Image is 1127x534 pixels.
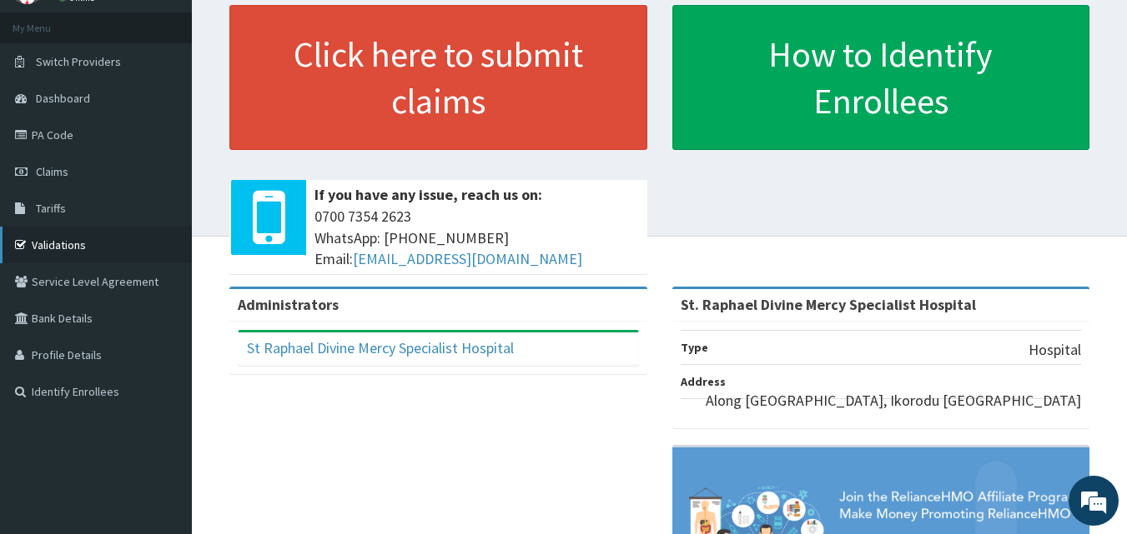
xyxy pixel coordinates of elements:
[8,357,318,415] textarea: Type your message and hit 'Enter'
[274,8,314,48] div: Minimize live chat window
[672,5,1090,150] a: How to Identify Enrollees
[36,201,66,216] span: Tariffs
[238,295,339,314] b: Administrators
[36,54,121,69] span: Switch Providers
[36,91,90,106] span: Dashboard
[314,206,639,270] span: 0700 7354 2623 WhatsApp: [PHONE_NUMBER] Email:
[97,161,230,329] span: We're online!
[353,249,582,268] a: [EMAIL_ADDRESS][DOMAIN_NAME]
[31,83,68,125] img: d_794563401_company_1708531726252_794563401
[681,295,976,314] strong: St. Raphael Divine Mercy Specialist Hospital
[706,390,1081,412] p: Along [GEOGRAPHIC_DATA], Ikorodu [GEOGRAPHIC_DATA]
[87,93,280,115] div: Chat with us now
[229,5,647,150] a: Click here to submit claims
[314,185,542,204] b: If you have any issue, reach us on:
[247,338,514,357] a: St Raphael Divine Mercy Specialist Hospital
[36,164,68,179] span: Claims
[681,374,726,389] b: Address
[1029,339,1081,361] p: Hospital
[681,340,708,355] b: Type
